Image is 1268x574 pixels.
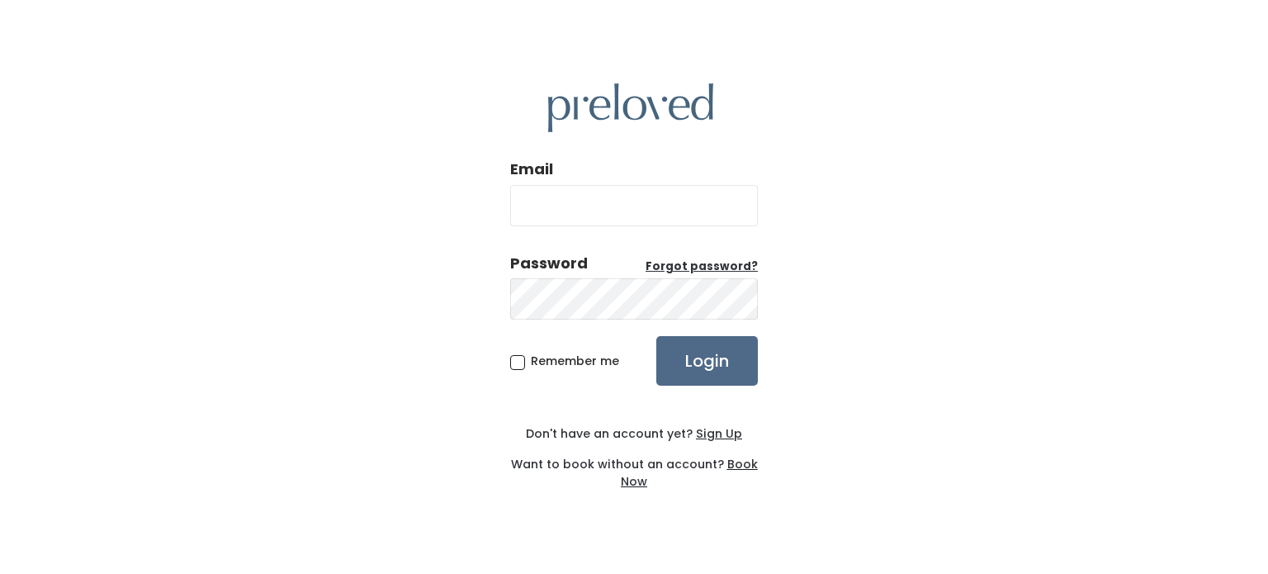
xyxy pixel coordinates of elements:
[621,456,758,490] a: Book Now
[531,353,619,369] span: Remember me
[510,159,553,180] label: Email
[510,443,758,491] div: Want to book without an account?
[646,259,758,274] u: Forgot password?
[696,425,742,442] u: Sign Up
[656,336,758,386] input: Login
[510,425,758,443] div: Don't have an account yet?
[548,83,713,132] img: preloved logo
[693,425,742,442] a: Sign Up
[510,253,588,274] div: Password
[646,259,758,275] a: Forgot password?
